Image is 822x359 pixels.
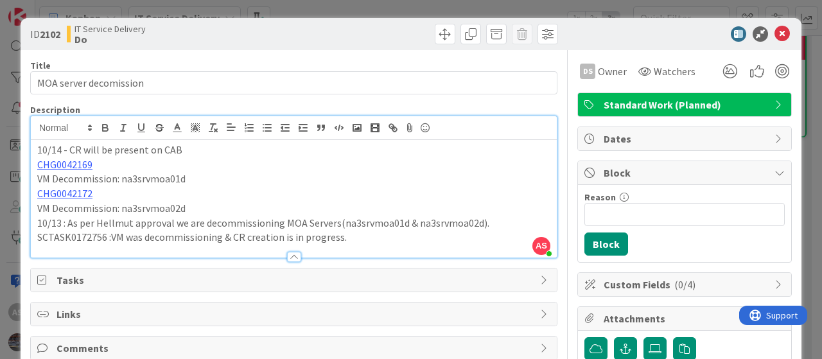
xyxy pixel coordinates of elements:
[604,311,768,326] span: Attachments
[30,26,60,42] span: ID
[57,272,534,288] span: Tasks
[580,64,595,79] div: DS
[57,340,534,356] span: Comments
[604,277,768,292] span: Custom Fields
[74,24,146,34] span: IT Service Delivery
[30,71,557,94] input: type card name here...
[37,230,550,245] p: SCTASK0172756 :VM was decommissioning & CR creation is in progress.
[584,232,628,256] button: Block
[584,191,616,203] label: Reason
[37,187,92,200] a: CHG0042172
[604,97,768,112] span: Standard Work (Planned)
[37,158,92,171] a: CHG0042169
[30,60,51,71] label: Title
[30,104,80,116] span: Description
[604,165,768,180] span: Block
[37,171,550,186] p: VM Decommission: na3srvmoa01d
[654,64,695,79] span: Watchers
[604,131,768,146] span: Dates
[37,143,550,157] p: 10/14 - CR will be present on CAB
[37,216,550,231] p: 10/13 : As per Hellmut approval we are decommissioning MOA Servers(na3srvmoa01d & na3srvmoa02d).
[57,306,534,322] span: Links
[40,28,60,40] b: 2102
[674,278,695,291] span: ( 0/4 )
[74,34,146,44] b: Do
[27,2,58,17] span: Support
[598,64,627,79] span: Owner
[37,201,550,216] p: VM Decommission: na3srvmoa02d
[532,237,550,255] span: AS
